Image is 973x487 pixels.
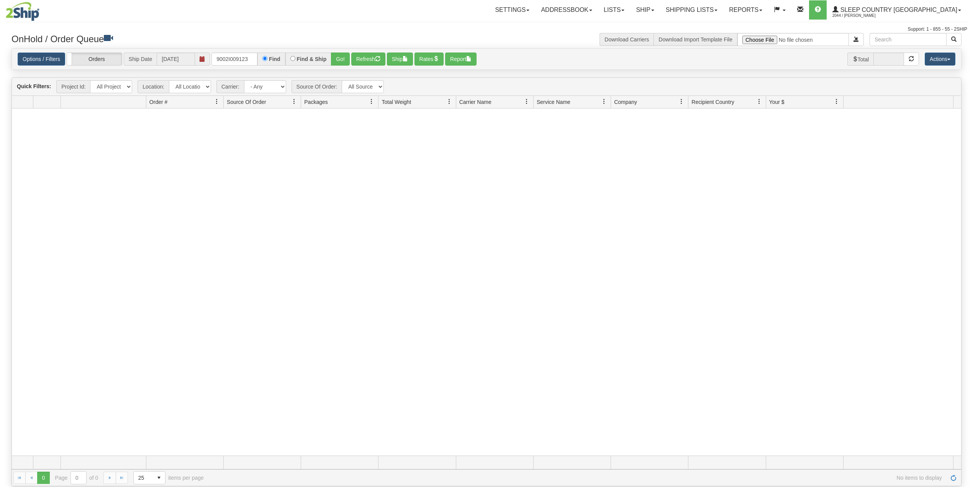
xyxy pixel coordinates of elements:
span: Service Name [537,98,570,106]
button: Refresh [351,53,385,66]
a: Reports [723,0,768,20]
h3: OnHold / Order Queue [11,33,481,44]
label: Orders [67,53,122,66]
a: Shipping lists [660,0,723,20]
a: Source Of Order filter column settings [288,95,301,108]
label: Quick Filters: [17,82,51,90]
span: Page 0 [37,472,49,484]
a: Company filter column settings [675,95,688,108]
button: Actions [925,53,955,66]
a: Packages filter column settings [365,95,378,108]
span: Location: [138,80,169,93]
label: Find [269,56,280,62]
button: Search [946,33,962,46]
a: Service Name filter column settings [598,95,611,108]
span: Project Id: [56,80,90,93]
input: Search [870,33,947,46]
a: Lists [598,0,630,20]
img: logo2044.jpg [6,2,39,21]
span: No items to display [215,475,942,481]
span: Packages [304,98,328,106]
span: Source Of Order [227,98,266,106]
a: Options / Filters [18,53,65,66]
a: Recipient Country filter column settings [753,95,766,108]
span: 2044 / [PERSON_NAME] [832,12,890,20]
button: Report [445,53,477,66]
a: Total Weight filter column settings [443,95,456,108]
button: Go! [331,53,350,66]
span: Carrier Name [459,98,491,106]
span: Total [847,53,874,66]
span: Recipient Country [691,98,734,106]
div: grid toolbar [12,78,961,96]
label: Find & Ship [297,56,327,62]
a: Refresh [947,472,960,484]
span: Carrier: [216,80,244,93]
a: Carrier Name filter column settings [520,95,533,108]
span: select [153,472,165,484]
a: Settings [489,0,535,20]
span: 25 [138,474,148,482]
span: Source Of Order: [292,80,342,93]
div: Support: 1 - 855 - 55 - 2SHIP [6,26,967,33]
a: Ship [630,0,660,20]
span: Company [614,98,637,106]
button: Ship [387,53,413,66]
span: Sleep Country [GEOGRAPHIC_DATA] [839,7,957,13]
iframe: chat widget [955,204,972,283]
span: Order # [149,98,167,106]
span: Page of 0 [55,471,98,484]
span: Ship Date [124,53,157,66]
span: items per page [133,471,204,484]
a: Download Carriers [604,36,649,43]
a: Your $ filter column settings [830,95,843,108]
input: Import [737,33,849,46]
span: Page sizes drop down [133,471,165,484]
a: Order # filter column settings [210,95,223,108]
button: Rates [414,53,444,66]
input: Order # [211,53,257,66]
a: Sleep Country [GEOGRAPHIC_DATA] 2044 / [PERSON_NAME] [827,0,967,20]
a: Download Import Template File [658,36,732,43]
span: Your $ [769,98,785,106]
span: Total Weight [382,98,411,106]
a: Addressbook [535,0,598,20]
